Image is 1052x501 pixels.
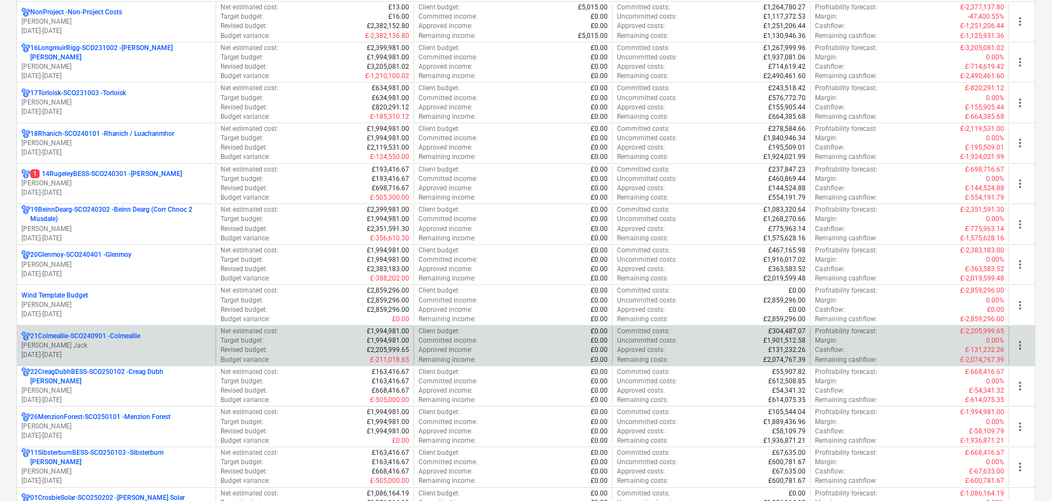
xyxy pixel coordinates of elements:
p: Revised budget : [221,184,267,193]
p: £1,251,206.44 [763,21,806,31]
iframe: Chat Widget [997,448,1052,501]
p: £0.00 [591,84,608,93]
p: £-356,610.30 [370,234,409,243]
p: [DATE] - [DATE] [21,269,211,279]
p: £0.00 [591,134,608,143]
p: [PERSON_NAME] [21,422,211,431]
p: 18Rhanich-SCO240101 - Rhanich / Luachanmhor [30,129,174,139]
p: £195,509.01 [768,143,806,152]
p: 0.00% [986,214,1004,224]
p: Approved income : [418,103,472,112]
p: Remaining costs : [617,193,668,202]
p: NonProject - Non-Project Costs [30,8,122,17]
p: Remaining costs : [617,274,668,283]
p: £-820,291.12 [965,84,1004,93]
p: £-1,924,021.99 [960,152,1004,162]
p: £-2,119,531.00 [960,124,1004,134]
div: Wind Template Budget[PERSON_NAME][DATE]-[DATE] [21,291,211,319]
p: £2,119,531.00 [367,143,409,152]
p: [PERSON_NAME] [21,467,211,476]
p: Committed income : [418,255,477,265]
p: Profitability forecast : [815,124,877,134]
p: [PERSON_NAME] [21,179,211,188]
p: [DATE] - [DATE] [21,188,211,197]
div: Project has multi currencies enabled [21,412,30,422]
p: £0.00 [591,12,608,21]
p: £5,015.00 [578,31,608,41]
p: [PERSON_NAME] [21,62,211,71]
p: £1,130,946.36 [763,31,806,41]
p: Margin : [815,93,838,103]
p: £-2,490,461.60 [960,71,1004,81]
p: Approved costs : [617,103,665,112]
p: £1,575,628.16 [763,234,806,243]
span: more_vert [1014,258,1027,271]
p: Revised budget : [221,103,267,112]
div: 26MenzionForest-SCO250101 -Menzion Forest[PERSON_NAME][DATE]-[DATE] [21,412,211,441]
div: 19BeinnDearg-SCO240302 -Beinn Dearg (Corr Chnoc 2 Musdale)[PERSON_NAME][DATE]-[DATE] [21,205,211,243]
p: Approved costs : [617,62,665,71]
div: Project has multi currencies enabled [21,129,30,139]
p: £1,840,946.34 [763,134,806,143]
p: 14RugeleyBESS-SCO240301 - [PERSON_NAME] [30,169,182,179]
p: Net estimated cost : [221,165,278,174]
p: £-363,583.52 [965,265,1004,274]
p: Committed costs : [617,124,670,134]
p: Target budget : [221,93,263,103]
p: Revised budget : [221,62,267,71]
p: £0.00 [591,93,608,103]
p: Approved income : [418,143,472,152]
p: Cashflow : [815,184,845,193]
p: £1,083,320.64 [763,205,806,214]
p: Budget variance : [221,112,270,122]
p: Remaining income : [418,112,476,122]
p: £1,994,981.00 [367,246,409,255]
p: Revised budget : [221,143,267,152]
div: Project has multi currencies enabled [21,8,30,17]
p: £193,416.67 [372,174,409,184]
p: [PERSON_NAME] [21,386,211,395]
p: Client budget : [418,165,460,174]
p: £-1,125,931.36 [960,31,1004,41]
p: £1,994,981.00 [367,214,409,224]
p: £554,191.79 [768,193,806,202]
p: £0.00 [591,265,608,274]
p: Uncommitted costs : [617,53,677,62]
p: Remaining costs : [617,152,668,162]
p: Profitability forecast : [815,205,877,214]
span: more_vert [1014,339,1027,352]
p: £0.00 [591,124,608,134]
p: Margin : [815,134,838,143]
p: £2,490,461.60 [763,71,806,81]
p: Cashflow : [815,21,845,31]
p: 22CreagDubhBESS-SCO250102 - Creag Dubh [PERSON_NAME] [30,367,211,386]
p: £-185,310.12 [370,112,409,122]
p: Approved costs : [617,224,665,234]
p: £1,268,270.66 [763,214,806,224]
span: more_vert [1014,96,1027,109]
p: Net estimated cost : [221,84,278,93]
p: £0.00 [591,214,608,224]
p: £0.00 [591,43,608,53]
p: Budget variance : [221,152,270,162]
p: Wind Template Budget [21,291,88,300]
p: Budget variance : [221,31,270,41]
p: Remaining cashflow : [815,112,877,122]
div: Project has multi currencies enabled [21,448,30,467]
p: [DATE] - [DATE] [21,310,211,319]
p: £1,994,981.00 [367,255,409,265]
p: £-3,205,081.02 [960,43,1004,53]
p: Committed costs : [617,165,670,174]
p: £2,399,981.00 [367,43,409,53]
p: Margin : [815,12,838,21]
p: Target budget : [221,255,263,265]
p: £-664,385.68 [965,112,1004,122]
p: Approved costs : [617,21,665,31]
div: Project has multi currencies enabled [21,89,30,98]
p: £0.00 [591,193,608,202]
p: £460,869.44 [768,174,806,184]
p: £-195,509.01 [965,143,1004,152]
p: Target budget : [221,174,263,184]
p: Remaining income : [418,71,476,81]
p: Committed income : [418,214,477,224]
